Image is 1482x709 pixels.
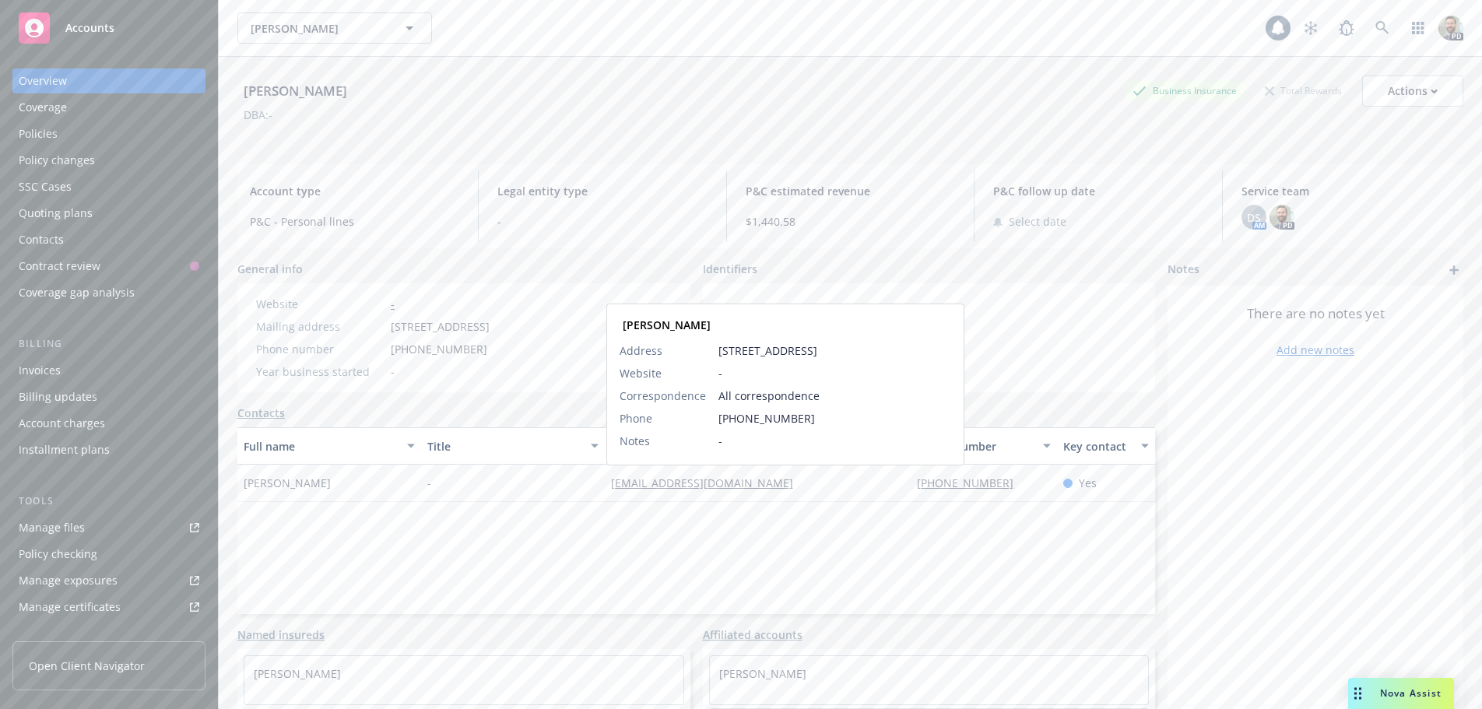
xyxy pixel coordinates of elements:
span: - [427,475,431,491]
button: [PERSON_NAME] [237,12,432,44]
div: Policy changes [19,148,95,173]
a: Installment plans [12,437,205,462]
a: SSC Cases [12,174,205,199]
a: - [391,297,395,311]
div: Manage certificates [19,595,121,619]
span: All correspondence [718,388,951,404]
a: add [1445,261,1463,279]
a: Manage certificates [12,595,205,619]
span: Service team [1241,183,1451,199]
span: Legal entity type [497,183,707,199]
a: [PHONE_NUMBER] [917,476,1026,490]
img: photo [1438,16,1463,40]
a: Manage BORs [12,621,205,646]
span: Nova Assist [1380,686,1442,700]
button: Email [605,427,911,465]
div: Contract review [19,254,100,279]
span: - [718,433,951,449]
div: Billing updates [19,384,97,409]
span: Address [620,342,662,359]
span: P&C follow up date [993,183,1203,199]
span: DS [1247,209,1261,226]
div: Coverage [19,95,67,120]
span: $1,440.58 [746,213,955,230]
div: Billing [12,336,205,352]
div: Invoices [19,358,61,383]
button: Phone number [911,427,1058,465]
div: Phone number [917,438,1034,455]
div: Policies [19,121,58,146]
button: Key contact [1057,427,1155,465]
span: [PERSON_NAME] [251,20,385,37]
div: Phone number [256,341,385,357]
div: Mailing address [256,318,385,335]
a: Report a Bug [1331,12,1362,44]
span: Phone [620,410,652,426]
span: Notes [1168,261,1199,279]
span: Open Client Navigator [29,658,145,674]
a: Coverage gap analysis [12,280,205,305]
div: Quoting plans [19,201,93,226]
span: [STREET_ADDRESS] [718,342,951,359]
button: Title [421,427,605,465]
a: Contacts [12,227,205,252]
span: P&C estimated revenue [746,183,955,199]
a: Add new notes [1277,342,1354,358]
div: SSC Cases [19,174,72,199]
div: Manage files [19,515,85,540]
a: Policy changes [12,148,205,173]
span: [PHONE_NUMBER] [391,341,487,357]
a: Stop snowing [1295,12,1326,44]
span: [STREET_ADDRESS] [391,318,490,335]
div: Overview [19,68,67,93]
button: Full name [237,427,421,465]
div: Title [427,438,581,455]
span: Website [620,365,662,381]
div: Contacts [19,227,64,252]
div: DBA: - [244,107,272,123]
div: Total Rewards [1257,81,1350,100]
div: Manage exposures [19,568,118,593]
div: Installment plans [19,437,110,462]
a: Accounts [12,6,205,50]
span: Accounts [65,22,114,34]
span: - [718,365,951,381]
a: Contract review [12,254,205,279]
div: Year business started [256,363,385,380]
div: Coverage gap analysis [19,280,135,305]
a: Switch app [1403,12,1434,44]
div: Key contact [1063,438,1132,455]
a: Account charges [12,411,205,436]
div: Manage BORs [19,621,92,646]
a: Affiliated accounts [703,627,802,643]
a: [PERSON_NAME] [254,666,341,681]
button: Nova Assist [1348,678,1454,709]
span: - [391,363,395,380]
span: General info [237,261,303,277]
a: Search [1367,12,1398,44]
a: Manage exposures [12,568,205,593]
div: [PERSON_NAME] [237,81,353,101]
span: Select date [1009,213,1066,230]
span: Yes [1079,475,1097,491]
button: Actions [1362,75,1463,107]
div: Full name [244,438,398,455]
a: Billing updates [12,384,205,409]
div: Business Insurance [1125,81,1245,100]
a: Overview [12,68,205,93]
span: Notes [620,433,650,449]
div: Policy checking [19,542,97,567]
div: Actions [1388,76,1438,106]
span: [PHONE_NUMBER] [718,410,951,426]
div: Website [256,296,385,312]
span: P&C - Personal lines [250,213,459,230]
div: Account charges [19,411,105,436]
span: Account type [250,183,459,199]
span: Identifiers [703,261,757,277]
span: Correspondence [620,388,706,404]
span: - [497,213,707,230]
a: Manage files [12,515,205,540]
div: Tools [12,493,205,509]
a: Invoices [12,358,205,383]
